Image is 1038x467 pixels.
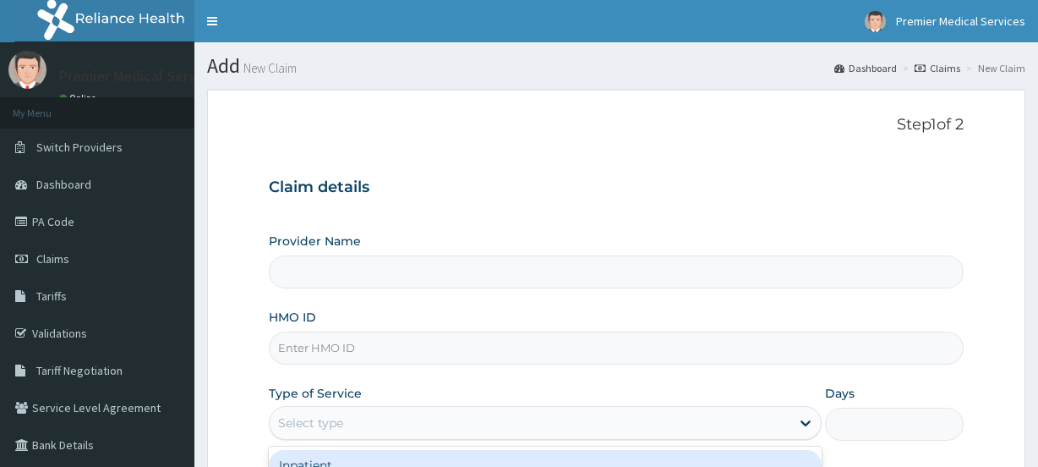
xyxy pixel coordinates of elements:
[36,363,123,378] span: Tariff Negotiation
[269,179,963,197] h3: Claim details
[59,92,100,104] a: Online
[8,51,46,89] img: User Image
[278,415,343,431] div: Select type
[269,233,361,250] label: Provider Name
[59,69,222,84] p: Premier Medical Services
[269,332,963,365] input: Enter HMO ID
[269,116,963,135] p: Step 1 of 2
[269,385,362,402] label: Type of Service
[834,61,897,75] a: Dashboard
[865,11,886,32] img: User Image
[240,62,297,74] small: New Claim
[962,61,1025,75] li: New Claim
[36,140,123,155] span: Switch Providers
[915,61,960,75] a: Claims
[207,55,1025,77] h1: Add
[36,177,91,192] span: Dashboard
[825,385,855,402] label: Days
[269,309,316,326] label: HMO ID
[36,251,69,266] span: Claims
[36,288,67,304] span: Tariffs
[896,14,1025,29] span: Premier Medical Services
